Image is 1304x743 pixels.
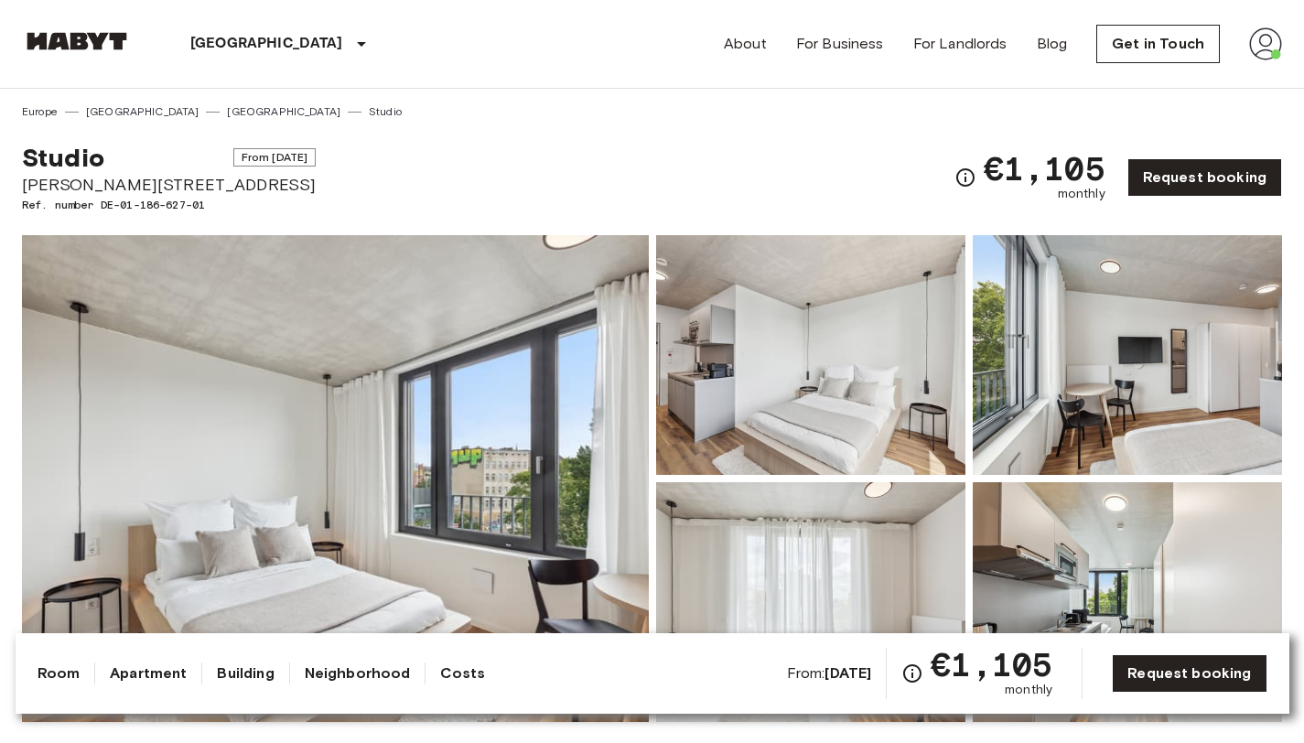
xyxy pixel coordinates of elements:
[931,648,1052,681] span: €1,105
[1112,654,1266,693] a: Request booking
[22,103,58,120] a: Europe
[796,33,884,55] a: For Business
[973,482,1282,722] img: Picture of unit DE-01-186-627-01
[1058,185,1105,203] span: monthly
[369,103,402,120] a: Studio
[305,662,411,684] a: Neighborhood
[22,142,104,173] span: Studio
[1127,158,1282,197] a: Request booking
[1249,27,1282,60] img: avatar
[973,235,1282,475] img: Picture of unit DE-01-186-627-01
[787,663,872,684] span: From:
[656,235,965,475] img: Picture of unit DE-01-186-627-01
[1096,25,1220,63] a: Get in Touch
[22,32,132,50] img: Habyt
[38,662,81,684] a: Room
[901,662,923,684] svg: Check cost overview for full price breakdown. Please note that discounts apply to new joiners onl...
[954,167,976,188] svg: Check cost overview for full price breakdown. Please note that discounts apply to new joiners onl...
[1005,681,1052,699] span: monthly
[22,197,316,213] span: Ref. number DE-01-186-627-01
[824,664,871,682] b: [DATE]
[233,148,317,167] span: From [DATE]
[1037,33,1068,55] a: Blog
[22,235,649,722] img: Marketing picture of unit DE-01-186-627-01
[22,173,316,197] span: [PERSON_NAME][STREET_ADDRESS]
[217,662,274,684] a: Building
[724,33,767,55] a: About
[656,482,965,722] img: Picture of unit DE-01-186-627-01
[190,33,343,55] p: [GEOGRAPHIC_DATA]
[984,152,1105,185] span: €1,105
[227,103,340,120] a: [GEOGRAPHIC_DATA]
[913,33,1008,55] a: For Landlords
[110,662,187,684] a: Apartment
[86,103,199,120] a: [GEOGRAPHIC_DATA]
[440,662,485,684] a: Costs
